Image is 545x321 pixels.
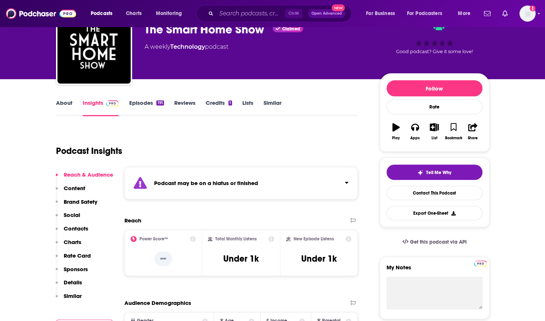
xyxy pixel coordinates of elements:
button: Similar [56,292,82,306]
a: Charts [121,8,146,19]
p: -- [154,251,172,266]
p: Details [64,279,82,286]
p: Reach & Audience [64,171,113,178]
span: Claimed [282,27,300,31]
button: Share [463,118,482,145]
span: For Business [366,8,395,19]
button: open menu [151,8,191,19]
p: Content [64,185,85,192]
p: Brand Safety [64,198,97,205]
p: Similar [64,292,82,299]
p: Social [64,211,80,218]
div: Play [392,136,400,140]
strong: Podcast may be on a hiatus or finished [154,180,258,187]
span: Charts [126,8,142,19]
button: open menu [453,8,479,19]
img: User Profile [519,5,535,22]
section: Click to expand status details [124,167,358,199]
button: Apps [406,118,425,145]
a: Reviews [174,99,195,116]
div: 1 [228,100,232,106]
p: Charts [64,239,81,246]
span: Logged in as Ashley9H [519,5,535,22]
p: Contacts [64,225,88,232]
div: Apps [410,136,420,140]
button: Bookmark [444,118,463,145]
h1: Podcast Insights [56,145,122,156]
a: InsightsPodchaser Pro [83,99,119,116]
button: Sponsors [56,266,88,279]
button: Reach & Audience [56,171,113,185]
h2: Reach [124,217,141,224]
p: Sponsors [64,266,88,273]
a: Episodes191 [129,99,164,116]
span: Good podcast? Give it some love! [396,49,473,54]
a: Credits1 [206,99,232,116]
h2: Audience Demographics [124,299,191,306]
span: Open Advanced [311,12,342,15]
button: tell me why sparkleTell Me Why [387,165,482,180]
input: Search podcasts, credits, & more... [216,8,285,19]
img: Podchaser Pro [474,261,487,266]
img: tell me why sparkle [417,170,423,176]
button: Follow [387,80,482,96]
span: Tell Me Why [426,170,451,176]
div: Good podcast? Give it some love! [380,15,489,61]
a: Contact This Podcast [387,186,482,200]
a: Pro website [474,259,487,266]
button: Contacts [56,225,88,239]
button: open menu [86,8,122,19]
div: Search podcasts, credits, & more... [203,5,358,22]
a: About [56,99,72,116]
span: Ctrl K [285,9,302,18]
img: Podchaser Pro [106,100,119,106]
a: Show notifications dropdown [481,7,493,20]
a: Technology [170,43,205,50]
div: 191 [156,100,164,106]
a: Show notifications dropdown [499,7,511,20]
label: My Notes [387,264,482,277]
button: Show profile menu [519,5,535,22]
button: Charts [56,239,81,252]
div: Share [468,136,478,140]
span: New [332,4,345,11]
a: Lists [242,99,253,116]
div: List [432,136,437,140]
h3: Under 1k [223,253,259,264]
img: The Smart Home Show [57,10,131,84]
button: Social [56,211,80,225]
div: Bookmark [445,136,462,140]
button: Play [387,118,406,145]
button: Content [56,185,85,198]
span: More [458,8,470,19]
button: Details [56,279,82,292]
p: Rate Card [64,252,91,259]
button: open menu [402,8,453,19]
button: Open AdvancedNew [308,9,345,18]
span: Monitoring [156,8,182,19]
div: A weekly podcast [145,43,228,51]
span: Get this podcast via API [410,239,466,245]
button: open menu [361,8,404,19]
h2: Power Score™ [139,236,168,241]
h2: Total Monthly Listens [215,236,257,241]
button: Rate Card [56,252,91,266]
a: Similar [264,99,281,116]
div: Rate [387,99,482,114]
a: Get this podcast via API [396,233,473,251]
h2: New Episode Listens [294,236,334,241]
img: Podchaser - Follow, Share and Rate Podcasts [6,7,76,21]
h3: Under 1k [301,253,337,264]
button: Export One-Sheet [387,206,482,220]
span: Podcasts [91,8,112,19]
span: For Podcasters [407,8,442,19]
button: List [425,118,444,145]
button: Brand Safety [56,198,97,212]
svg: Add a profile image [530,5,535,11]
